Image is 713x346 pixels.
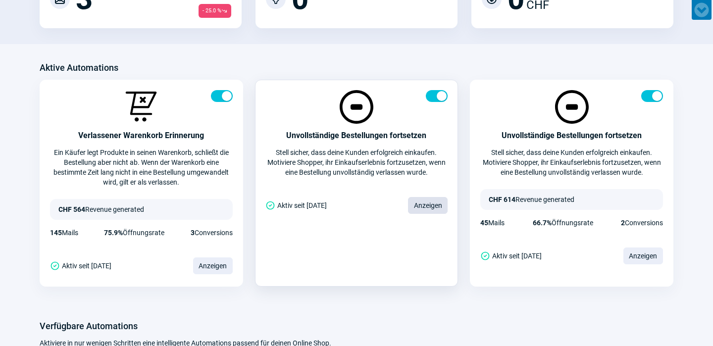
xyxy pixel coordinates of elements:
[58,205,85,213] span: CHF 564
[50,229,62,237] span: 145
[489,196,515,203] span: CHF 614
[40,60,118,76] h3: Aktive Automations
[62,261,111,271] span: Aktiv seit [DATE]
[480,219,488,227] span: 45
[621,219,625,227] span: 2
[408,197,448,214] span: Anzeigen
[40,318,138,334] h3: Verfügbare Automations
[515,196,574,203] span: Revenue generated
[492,251,542,261] span: Aktiv seit [DATE]
[480,148,663,177] div: Stell sicher, dass deine Kunden erfolgreich einkaufen. Motiviere Shopper, ihr Einkaufserlebnis fo...
[50,130,233,142] div: Verlassener Warenkorb Erinnerung
[623,247,663,264] span: Anzeigen
[191,228,233,238] div: Conversions
[85,205,144,213] span: Revenue generated
[5,18,663,37] span: Am Dienstagabend, 12. August, führen wir ab ca. 21:00 Uhr geplante Wartungsarbeiten durch. Währen...
[199,4,231,18] span: - 25.0 %
[191,229,195,237] span: 3
[50,148,233,187] div: Ein Käufer legt Produkte in seinen Warenkorb, schließt die Bestellung aber nicht ab. Wenn der War...
[480,218,505,228] div: Mails
[621,218,663,228] div: Conversions
[277,200,327,210] span: Aktiv seit [DATE]
[50,228,78,238] div: Mails
[249,9,419,18] strong: Wartungsarbeiten am Dienstag, 12. August
[480,130,663,142] div: Unvollständige Bestellungen fortsetzen
[104,228,164,238] div: Öffnungsrate
[193,257,233,274] span: Anzeigen
[533,218,593,228] div: Öffnungsrate
[533,219,552,227] span: 66.7%
[104,229,123,237] span: 75.9%
[265,148,448,177] div: Stell sicher, dass deine Kunden erfolgreich einkaufen. Motiviere Shopper, ihr Einkaufserlebnis fo...
[265,130,448,142] div: Unvollständige Bestellungen fortsetzen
